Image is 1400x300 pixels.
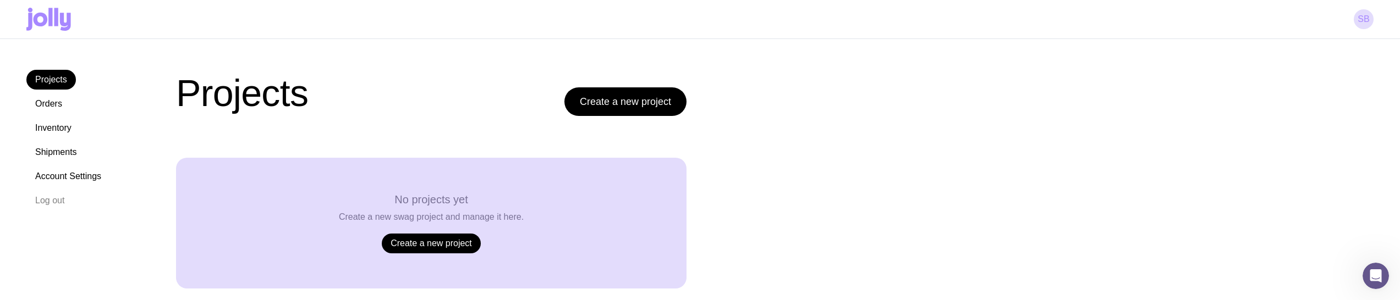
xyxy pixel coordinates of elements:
h1: Projects [176,75,308,110]
a: Projects [26,70,76,90]
a: Orders [26,94,71,114]
a: Create a new project [564,87,687,116]
a: SB [1354,9,1374,29]
a: Account Settings [26,166,110,186]
a: Create a new project [382,234,481,253]
iframe: Intercom live chat [1363,263,1389,289]
a: Inventory [26,118,80,138]
h3: No projects yet [339,193,524,206]
p: Create a new swag project and manage it here. [339,212,524,223]
button: Log out [26,191,73,210]
a: Shipments [26,142,86,162]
